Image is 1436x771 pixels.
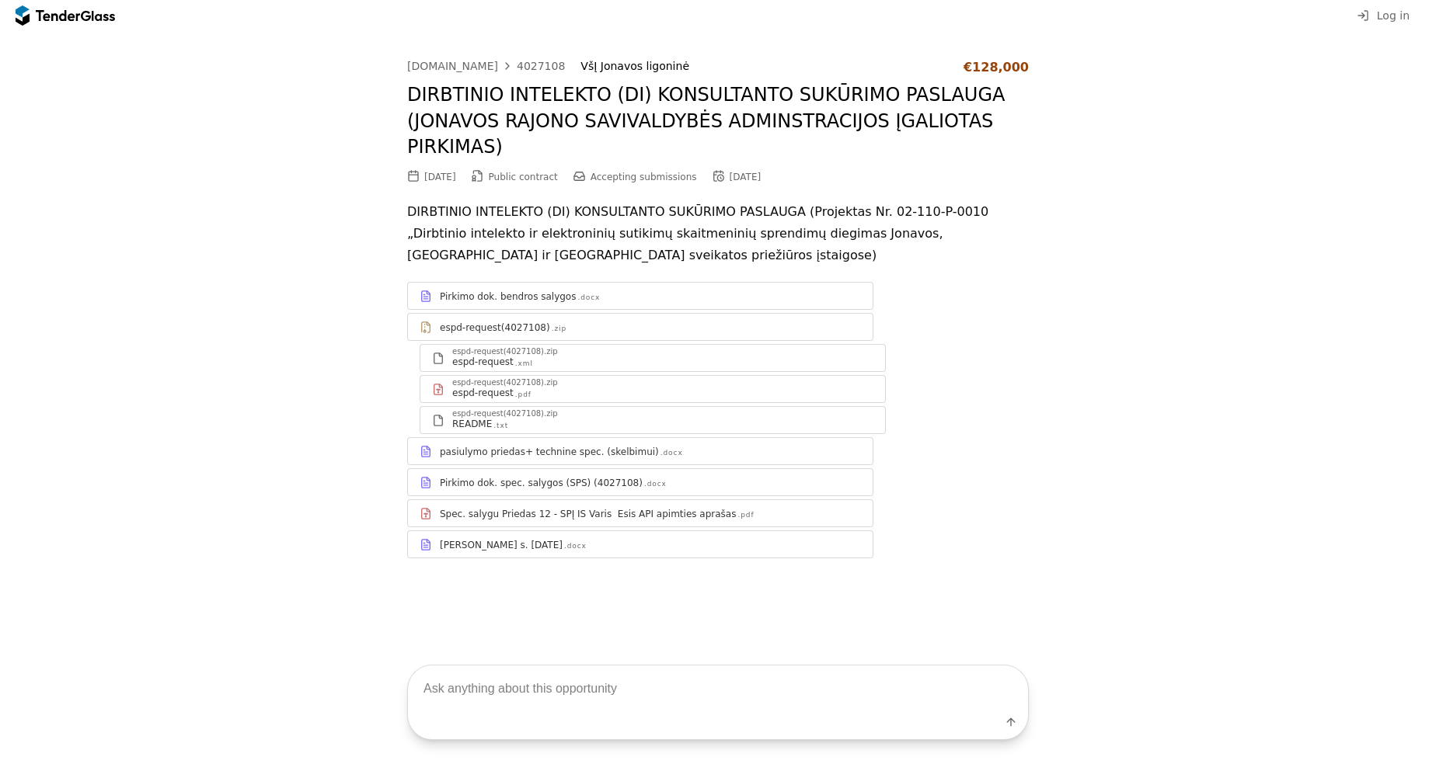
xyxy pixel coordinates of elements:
a: espd-request(4027108).zipREADME.txt [420,406,886,434]
div: Spec. salygu Priedas 12 - SPĮ IS Varis Esis API apimties aprašas [440,508,736,520]
span: Accepting submissions [591,172,697,182]
div: [DATE] [730,172,762,182]
div: 4027108 [517,61,565,71]
div: .docx [577,293,600,303]
a: Pirkimo dok. bendros salygos.docx [407,282,873,310]
div: [PERSON_NAME] s. [DATE] [440,539,563,551]
div: README [452,418,492,430]
a: Pirkimo dok. spec. salygos (SPS) (4027108).docx [407,468,873,496]
h2: DIRBTINIO INTELEKTO (DI) KONSULTANTO SUKŪRIMO PASLAUGA (JONAVOS RAJONO SAVIVALDYBĖS ADMINSTRACIJO... [407,82,1029,161]
div: .txt [493,421,508,431]
div: .docx [660,448,683,458]
a: [DOMAIN_NAME]4027108 [407,60,565,72]
a: [PERSON_NAME] s. [DATE].docx [407,530,873,558]
div: .docx [644,479,667,489]
div: .zip [552,324,566,334]
a: espd-request(4027108).zipespd-request.xml [420,344,886,372]
div: .pdf [515,390,532,400]
div: espd-request [452,356,514,368]
div: espd-request [452,387,514,399]
div: espd-request(4027108).zip [452,348,558,356]
div: Pirkimo dok. bendros salygos [440,290,576,303]
span: Log in [1377,9,1410,22]
div: .docx [564,541,587,551]
span: Public contract [489,172,558,182]
div: espd-request(4027108) [440,321,550,334]
div: Pirkimo dok. spec. salygos (SPS) (4027108) [440,477,643,489]
div: [DOMAIN_NAME] [407,61,498,71]
a: espd-request(4027108).zip [407,313,873,341]
div: .pdf [737,510,754,520]
div: [DATE] [424,172,456,182]
a: pasiulymo priedas+ technine spec. (skelbimui).docx [407,437,873,465]
p: DIRBTINIO INTELEKTO (DI) KONSULTANTO SUKŪRIMO PASLAUGA (Projektas Nr. 02-110-P-0010 „Dirbtinio in... [407,201,1029,266]
button: Log in [1352,6,1414,26]
a: Spec. salygu Priedas 12 - SPĮ IS Varis Esis API apimties aprašas.pdf [407,499,873,527]
div: espd-request(4027108).zip [452,410,558,418]
div: pasiulymo priedas+ technine spec. (skelbimui) [440,446,659,458]
div: €128,000 [964,60,1029,75]
div: VšĮ Jonavos ligoninė [580,60,948,73]
a: espd-request(4027108).zipespd-request.pdf [420,375,886,403]
div: espd-request(4027108).zip [452,379,558,387]
div: .xml [515,359,533,369]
